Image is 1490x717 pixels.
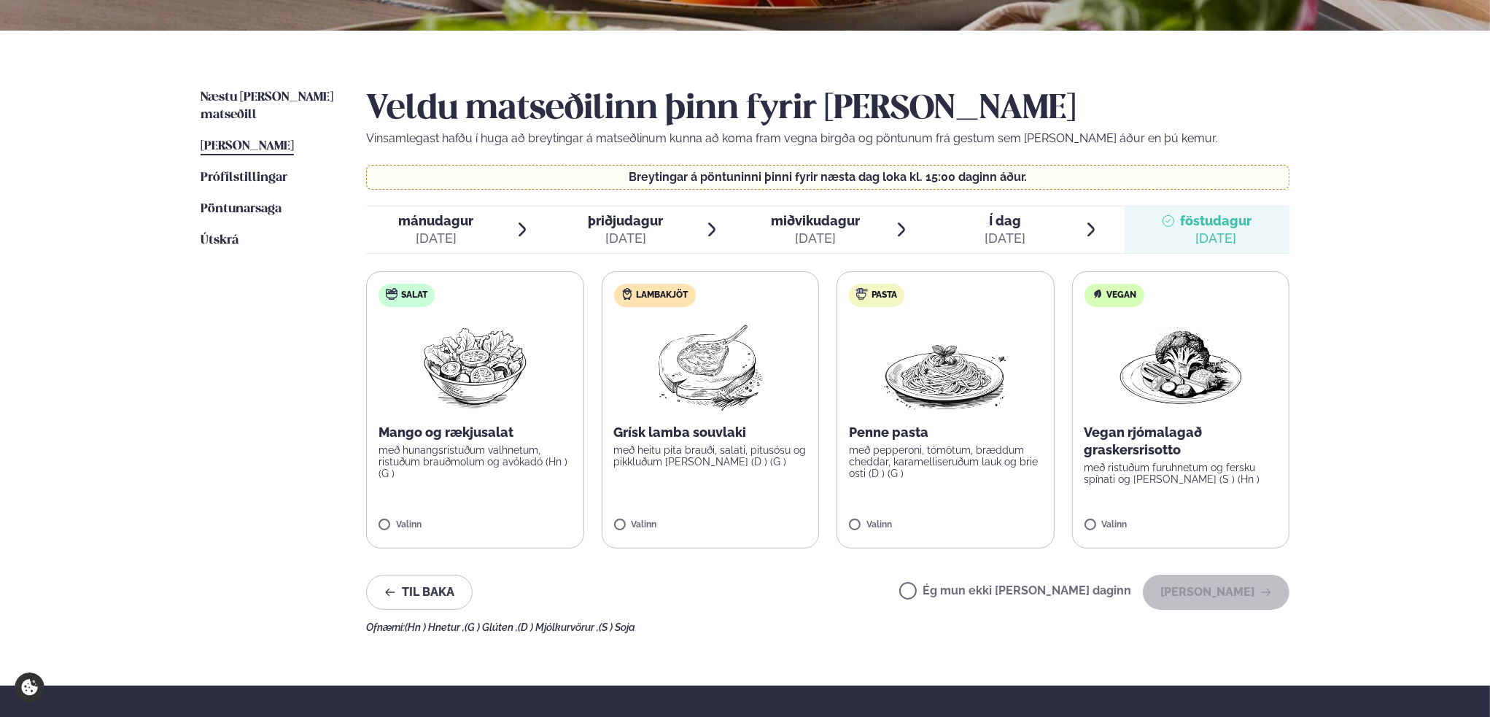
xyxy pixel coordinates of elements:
[201,140,294,152] span: [PERSON_NAME]
[1117,319,1245,412] img: Vegan.png
[849,424,1042,441] p: Penne pasta
[379,444,572,479] p: með hunangsristuðum valhnetum, ristuðum brauðmolum og avókadó (Hn ) (G )
[1143,575,1289,610] button: [PERSON_NAME]
[201,234,238,247] span: Útskrá
[1180,213,1252,228] span: föstudagur
[621,288,633,300] img: Lamb.svg
[771,230,860,247] div: [DATE]
[398,213,473,228] span: mánudagur
[599,621,635,633] span: (S ) Soja
[366,130,1289,147] p: Vinsamlegast hafðu í huga að breytingar á matseðlinum kunna að koma fram vegna birgða og pöntunum...
[614,424,807,441] p: Grísk lamba souvlaki
[588,213,663,228] span: þriðjudagur
[201,171,287,184] span: Prófílstillingar
[985,212,1025,230] span: Í dag
[637,290,688,301] span: Lambakjöt
[201,232,238,249] a: Útskrá
[15,673,44,702] a: Cookie settings
[401,290,427,301] span: Salat
[1084,424,1278,459] p: Vegan rjómalagað graskersrisotto
[1107,290,1137,301] span: Vegan
[411,319,540,412] img: Salad.png
[379,424,572,441] p: Mango og rækjusalat
[201,201,282,218] a: Pöntunarsaga
[872,290,897,301] span: Pasta
[518,621,599,633] span: (D ) Mjólkurvörur ,
[201,169,287,187] a: Prófílstillingar
[985,230,1025,247] div: [DATE]
[366,621,1289,633] div: Ofnæmi:
[201,91,333,121] span: Næstu [PERSON_NAME] matseðill
[398,230,473,247] div: [DATE]
[405,621,465,633] span: (Hn ) Hnetur ,
[201,89,337,124] a: Næstu [PERSON_NAME] matseðill
[201,138,294,155] a: [PERSON_NAME]
[645,319,775,412] img: Lamb-Meat.png
[1092,288,1103,300] img: Vegan.svg
[465,621,518,633] span: (G ) Glúten ,
[366,89,1289,130] h2: Veldu matseðilinn þinn fyrir [PERSON_NAME]
[856,288,868,300] img: pasta.svg
[1180,230,1252,247] div: [DATE]
[386,288,397,300] img: salad.svg
[881,319,1009,412] img: Spagetti.png
[849,444,1042,479] p: með pepperoni, tómötum, bræddum cheddar, karamelliseruðum lauk og brie osti (D ) (G )
[771,213,860,228] span: miðvikudagur
[201,203,282,215] span: Pöntunarsaga
[588,230,663,247] div: [DATE]
[366,575,473,610] button: Til baka
[614,444,807,468] p: með heitu pita brauði, salati, pitusósu og pikkluðum [PERSON_NAME] (D ) (G )
[1084,462,1278,485] p: með ristuðum furuhnetum og fersku spínati og [PERSON_NAME] (S ) (Hn )
[381,171,1275,183] p: Breytingar á pöntuninni þinni fyrir næsta dag loka kl. 15:00 daginn áður.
